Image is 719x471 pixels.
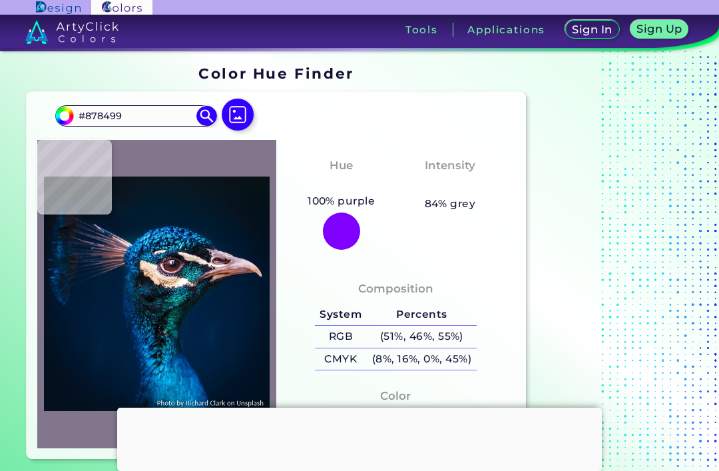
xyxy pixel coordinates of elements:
h3: Applications [467,25,545,35]
h3: Purple [315,177,367,193]
img: ArtyClick Design logo [36,1,81,14]
a: Sign In [565,20,620,39]
h4: Hue [330,156,353,175]
h3: Pale [431,177,469,193]
h5: (51%, 46%, 55%) [367,326,477,348]
h5: Sign In [572,24,612,35]
input: type color.. [74,107,198,125]
a: Sign Up [630,20,689,39]
h3: Tools [405,25,438,35]
img: img_pavlin.jpg [44,147,270,442]
h5: 100% purple [302,193,380,210]
h5: CMYK [315,348,367,370]
h4: Intensity [425,156,475,175]
h5: Percents [367,304,477,326]
h5: 84% grey [425,195,476,213]
img: icon picture [222,99,254,131]
h5: Sign Up [636,23,682,35]
h4: Composition [358,279,433,298]
h4: Color [380,386,411,406]
img: icon search [196,106,216,126]
iframe: Advertisement [117,408,602,468]
h5: System [315,304,367,326]
h5: (8%, 16%, 0%, 45%) [367,348,477,370]
h5: RGB [315,326,367,348]
h1: Color Hue Finder [198,63,354,83]
img: logo_artyclick_colors_white.svg [25,20,119,44]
